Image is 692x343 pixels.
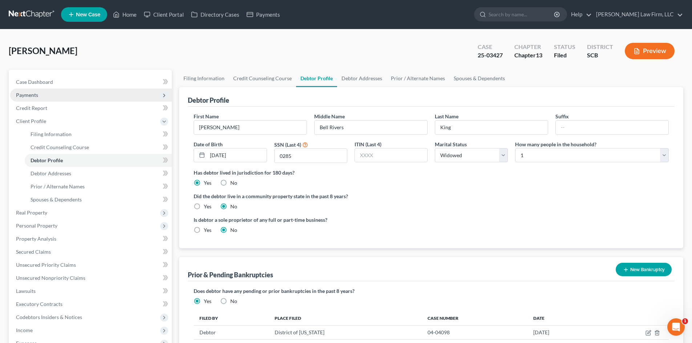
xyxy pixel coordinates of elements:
span: 1 [682,318,688,324]
div: Status [554,43,575,51]
a: Credit Counseling Course [25,141,172,154]
a: Debtor Addresses [337,70,387,87]
div: Filed [554,51,575,60]
label: Has debtor lived in jurisdiction for 180 days? [194,169,669,176]
span: Credit Report [16,105,47,111]
div: Prior & Pending Bankruptcies [188,270,273,279]
a: Case Dashboard [10,75,172,89]
button: Preview [625,43,675,59]
a: Lawsuits [10,285,172,298]
a: Filing Information [25,128,172,141]
th: Date [527,311,596,325]
a: Property Analysis [10,232,172,245]
span: Secured Claims [16,249,51,255]
label: Suffix [555,113,569,120]
span: Credit Counseling Course [31,144,89,150]
a: Spouses & Dependents [25,193,172,206]
span: New Case [76,12,100,17]
div: Chapter [514,51,542,60]
label: No [230,203,237,210]
a: Spouses & Dependents [449,70,509,87]
input: -- [556,121,668,134]
a: Prior / Alternate Names [387,70,449,87]
iframe: Intercom live chat [667,318,685,336]
span: Client Profile [16,118,46,124]
a: Prior / Alternate Names [25,180,172,193]
input: M.I [315,121,427,134]
span: Prior / Alternate Names [31,183,85,189]
label: Yes [204,203,211,210]
label: ITIN (Last 4) [355,140,381,148]
input: XXXX [355,148,427,162]
label: Middle Name [314,113,345,120]
span: Filing Information [31,131,72,137]
span: Debtor Profile [31,157,63,163]
span: 13 [536,52,542,58]
span: Personal Property [16,222,57,229]
span: Income [16,327,33,333]
label: No [230,179,237,187]
a: Home [109,8,140,21]
span: Payments [16,92,38,98]
a: Secured Claims [10,245,172,258]
a: Unsecured Priority Claims [10,258,172,271]
a: Payments [243,8,284,21]
a: Unsecured Nonpriority Claims [10,271,172,285]
span: [PERSON_NAME] [9,45,77,56]
span: Executory Contracts [16,301,62,307]
th: Case Number [422,311,527,325]
label: Yes [204,298,211,305]
div: SCB [587,51,613,60]
a: Help [567,8,592,21]
label: Did the debtor live in a community property state in the past 8 years? [194,192,669,200]
a: Credit Counseling Course [229,70,296,87]
th: Place Filed [269,311,422,325]
a: Debtor Profile [296,70,337,87]
label: First Name [194,113,219,120]
span: Codebtors Insiders & Notices [16,314,82,320]
input: XXXX [275,149,347,163]
div: Chapter [514,43,542,51]
div: District [587,43,613,51]
label: Last Name [435,113,458,120]
input: MM/DD/YYYY [207,148,266,162]
a: Filing Information [179,70,229,87]
a: [PERSON_NAME] Law Firm, LLC [592,8,683,21]
div: Case [478,43,503,51]
a: Debtor Addresses [25,167,172,180]
th: Filed By [194,311,269,325]
td: [DATE] [527,326,596,339]
span: Real Property [16,209,47,216]
input: -- [194,121,307,134]
span: Unsecured Priority Claims [16,262,76,268]
td: Debtor [194,326,269,339]
label: No [230,226,237,234]
input: -- [435,121,548,134]
button: New Bankruptcy [616,263,672,276]
span: Spouses & Dependents [31,196,82,203]
label: Marital Status [435,140,467,148]
a: Client Portal [140,8,187,21]
span: Property Analysis [16,236,56,242]
div: Debtor Profile [188,96,229,105]
label: Is debtor a sole proprietor of any full or part-time business? [194,216,428,224]
div: 25-03427 [478,51,503,60]
label: Yes [204,179,211,187]
a: Debtor Profile [25,154,172,167]
td: District of [US_STATE] [269,326,422,339]
a: Credit Report [10,102,172,115]
span: Case Dashboard [16,79,53,85]
label: Yes [204,226,211,234]
span: Lawsuits [16,288,36,294]
label: No [230,298,237,305]
span: Unsecured Nonpriority Claims [16,275,85,281]
label: How many people in the household? [515,140,596,148]
input: Search by name... [489,8,555,21]
td: 04-04098 [422,326,527,339]
a: Directory Cases [187,8,243,21]
a: Executory Contracts [10,298,172,311]
label: Does debtor have any pending or prior bankruptcies in the past 8 years? [194,287,669,295]
label: Date of Birth [194,140,223,148]
label: SSN (Last 4) [274,141,301,148]
span: Debtor Addresses [31,170,71,176]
